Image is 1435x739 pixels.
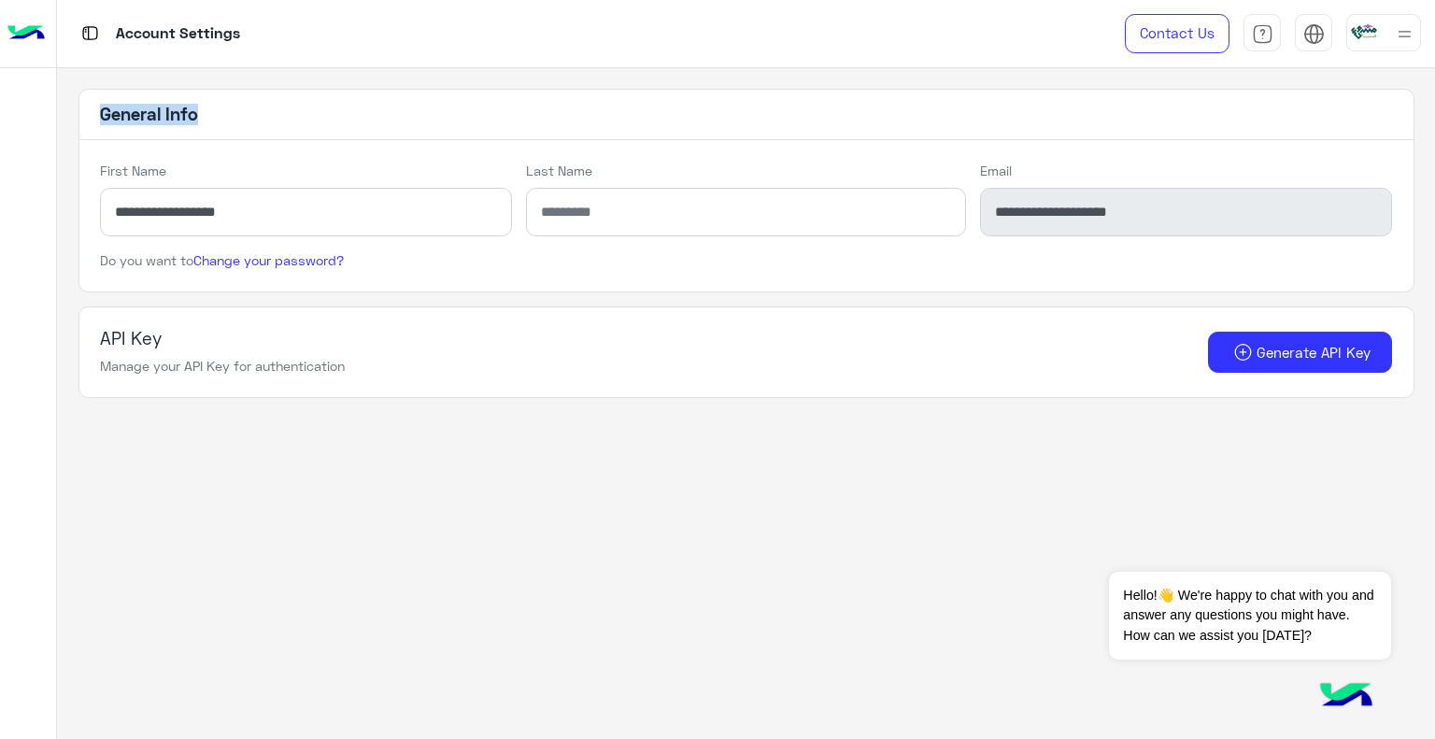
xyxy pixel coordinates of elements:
[1208,332,1393,374] button: Generate API Key
[116,21,240,47] p: Account Settings
[193,252,344,268] a: Change your password?
[1303,23,1325,45] img: tab
[1314,664,1379,730] img: hulul-logo.png
[1109,572,1390,660] span: Hello!👋 We're happy to chat with you and answer any questions you might have. How can we assist y...
[79,90,1414,140] h5: General Info
[78,21,102,45] img: tab
[100,328,345,349] h5: API Key
[1125,14,1229,53] a: Contact Us
[526,161,592,180] label: Last Name
[7,14,45,53] img: Logo
[100,252,344,268] span: Do you want to
[1229,343,1257,362] img: plus-icon.svg
[1351,19,1377,45] img: userImage
[1252,23,1273,45] img: tab
[100,161,166,180] label: First Name
[1243,14,1281,53] a: tab
[100,358,345,374] span: Manage your API Key for authentication
[1393,22,1416,46] img: profile
[980,161,1012,180] label: Email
